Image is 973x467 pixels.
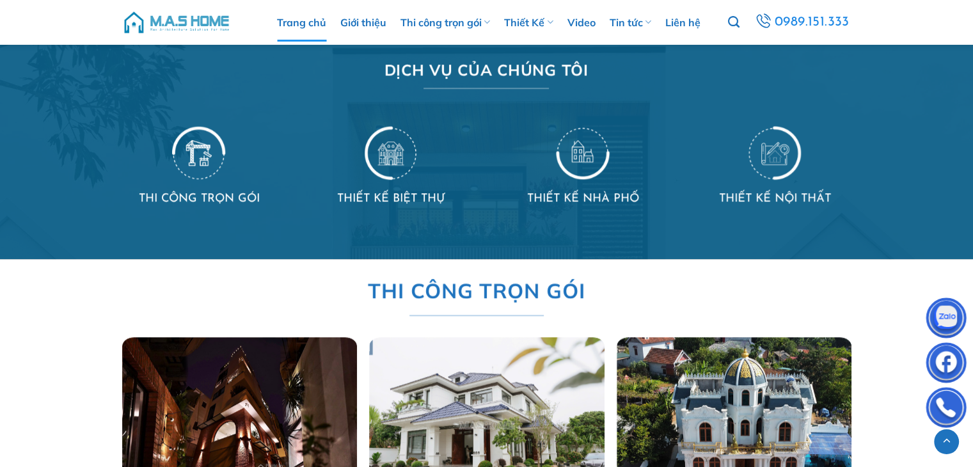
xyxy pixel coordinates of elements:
[384,58,589,82] span: DỊCH VỤ CỦA CHÚNG TÔI
[927,301,965,339] img: Zalo
[367,274,585,307] span: THI CÔNG TRỌN GÓI
[727,9,739,36] a: Tìm kiếm
[172,124,226,180] img: Trang chủ 64
[122,124,276,209] a: Thiet ke chua co ten 38THI CÔNG TRỌN GÓI
[753,11,851,34] a: 0989.151.333
[364,124,418,180] img: Trang chủ 65
[340,3,386,42] a: Giới thiệu
[610,3,651,42] a: Tin tức
[314,190,468,209] h4: THIẾT KẾ BIỆT THỰ
[556,124,610,180] img: Trang chủ 66
[934,429,959,454] a: Lên đầu trang
[506,124,660,209] a: Thiet ke chua co ten 41THIẾT KẾ NHÀ PHỐ
[927,345,965,384] img: Facebook
[504,3,553,42] a: Thiết Kế
[314,124,468,209] a: Thiet ke chua co ten 39THIẾT KẾ BIỆT THỰ
[506,190,660,209] h4: THIẾT KẾ NHÀ PHỐ
[698,190,851,209] h4: THIẾT KẾ NỘI THẤT
[698,124,851,209] a: Thiet ke chua co ten 42THIẾT KẾ NỘI THẤT
[775,12,850,33] span: 0989.151.333
[122,3,231,42] img: M.A.S HOME – Tổng Thầu Thiết Kế Và Xây Nhà Trọn Gói
[748,124,802,180] img: Trang chủ 67
[927,390,965,429] img: Phone
[277,3,326,42] a: Trang chủ
[400,3,490,42] a: Thi công trọn gói
[567,3,596,42] a: Video
[665,3,700,42] a: Liên hệ
[122,190,276,209] h4: THI CÔNG TRỌN GÓI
